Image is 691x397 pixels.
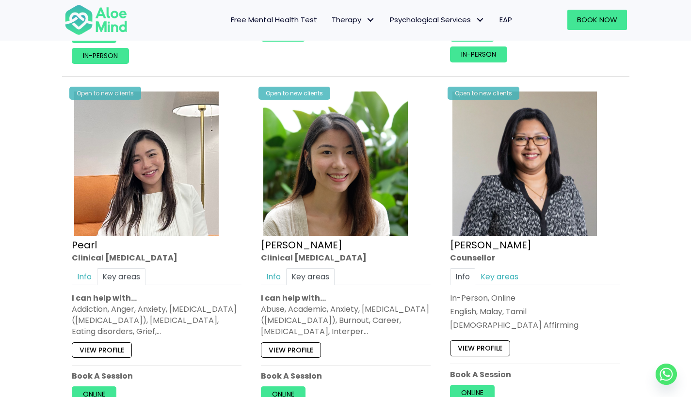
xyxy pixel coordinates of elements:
a: View profile [450,340,510,356]
div: In-Person, Online [450,292,620,304]
a: Free Mental Health Test [224,10,324,30]
p: Book A Session [261,370,431,382]
a: Psychological ServicesPsychological Services: submenu [383,10,492,30]
img: Peggy Clin Psych [263,92,408,236]
div: Clinical [MEDICAL_DATA] [261,252,431,263]
a: In-person [450,46,507,62]
div: Open to new clients [258,87,330,100]
a: View profile [261,342,321,357]
span: Therapy [332,15,375,25]
a: Whatsapp [656,364,677,385]
div: Counsellor [450,252,620,263]
a: [PERSON_NAME] [261,238,342,251]
a: Info [72,268,97,285]
img: Sabrina [452,92,597,236]
div: Clinical [MEDICAL_DATA] [72,252,241,263]
p: English, Malay, Tamil [450,306,620,317]
a: TherapyTherapy: submenu [324,10,383,30]
a: [PERSON_NAME] [450,238,531,251]
div: Open to new clients [448,87,519,100]
a: EAP [492,10,519,30]
a: Key areas [286,268,335,285]
span: Book Now [577,15,617,25]
a: Key areas [475,268,524,285]
span: Free Mental Health Test [231,15,317,25]
p: Book A Session [450,368,620,380]
div: Abuse, Academic, Anxiety, [MEDICAL_DATA] ([MEDICAL_DATA]), Burnout, Career, [MEDICAL_DATA], Inter... [261,304,431,337]
a: In-person [72,48,129,63]
p: I can help with… [72,292,241,304]
div: [DEMOGRAPHIC_DATA] Affirming [450,320,620,331]
div: Open to new clients [69,87,141,100]
nav: Menu [140,10,519,30]
a: Info [261,268,286,285]
p: Book A Session [72,370,241,382]
img: Pearl photo [74,92,219,236]
span: Psychological Services: submenu [473,13,487,27]
img: Aloe mind Logo [64,4,128,36]
a: Key areas [97,268,145,285]
span: Therapy: submenu [364,13,378,27]
a: View profile [72,342,132,357]
a: Pearl [72,238,97,251]
a: Info [450,268,475,285]
p: I can help with… [261,292,431,304]
span: EAP [499,15,512,25]
a: Book Now [567,10,627,30]
div: Addiction, Anger, Anxiety, [MEDICAL_DATA] ([MEDICAL_DATA]), [MEDICAL_DATA], Eating disorders, Gri... [72,304,241,337]
span: Psychological Services [390,15,485,25]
